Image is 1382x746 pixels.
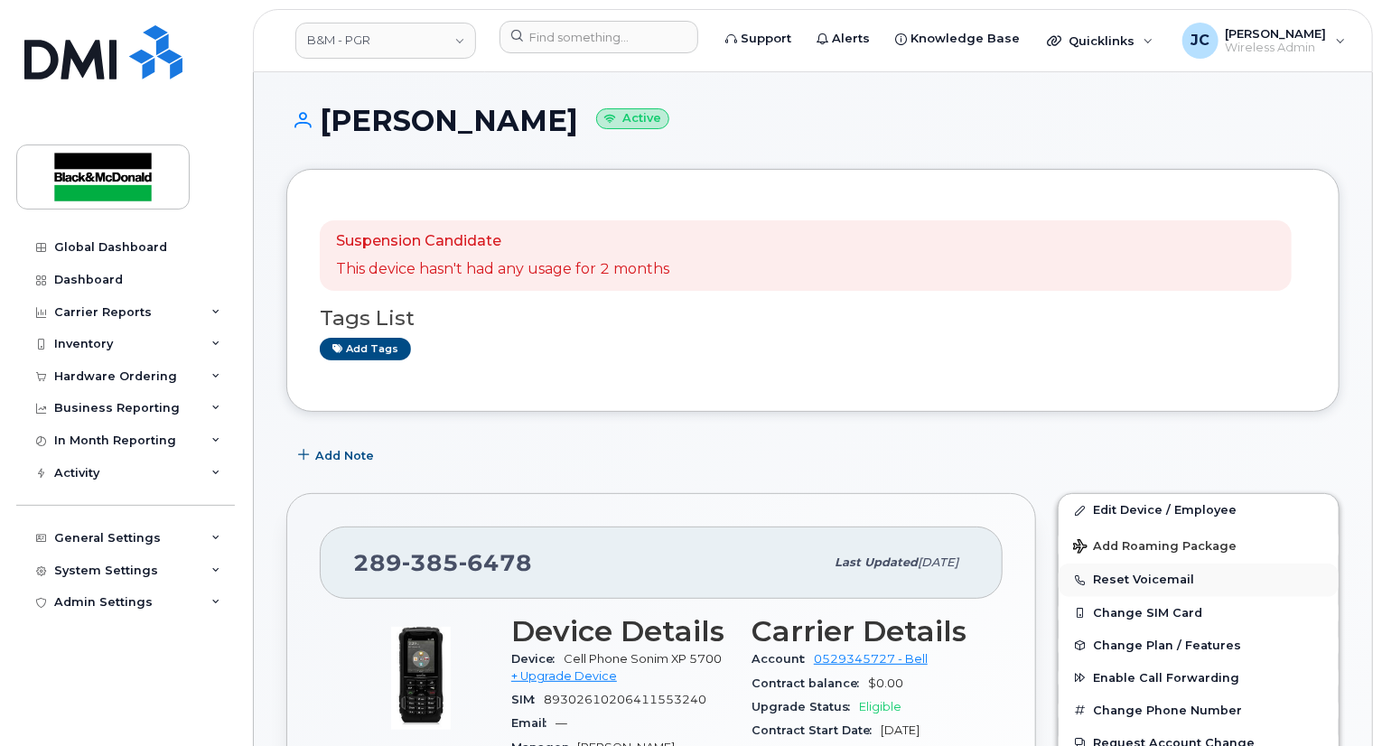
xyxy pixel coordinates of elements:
[752,723,881,737] span: Contract Start Date
[367,624,475,732] img: image20231002-3703462-1myv9bs.jpeg
[320,338,411,360] a: Add tags
[320,307,1306,330] h3: Tags List
[336,259,669,280] p: This device hasn't had any usage for 2 months
[459,549,532,576] span: 6478
[511,693,544,706] span: SIM
[511,716,556,730] span: Email
[814,652,928,666] a: 0529345727 - Bell
[1093,639,1241,652] span: Change Plan / Features
[752,615,970,648] h3: Carrier Details
[511,669,617,683] a: + Upgrade Device
[402,549,459,576] span: 385
[859,700,901,713] span: Eligible
[1059,629,1339,662] button: Change Plan / Features
[286,105,1340,136] h1: [PERSON_NAME]
[752,700,859,713] span: Upgrade Status
[511,652,564,666] span: Device
[315,447,374,464] span: Add Note
[752,676,868,690] span: Contract balance
[835,555,918,569] span: Last updated
[556,716,567,730] span: —
[1093,671,1239,685] span: Enable Call Forwarding
[1073,539,1237,556] span: Add Roaming Package
[881,723,920,737] span: [DATE]
[868,676,903,690] span: $0.00
[1059,597,1339,629] button: Change SIM Card
[1059,662,1339,695] button: Enable Call Forwarding
[1059,494,1339,527] a: Edit Device / Employee
[511,615,730,648] h3: Device Details
[544,693,706,706] span: 89302610206411553240
[336,231,669,252] p: Suspension Candidate
[1059,527,1339,564] button: Add Roaming Package
[1059,695,1339,727] button: Change Phone Number
[596,108,669,129] small: Active
[564,652,722,666] span: Cell Phone Sonim XP 5700
[752,652,814,666] span: Account
[918,555,958,569] span: [DATE]
[1059,564,1339,596] button: Reset Voicemail
[286,439,389,471] button: Add Note
[353,549,532,576] span: 289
